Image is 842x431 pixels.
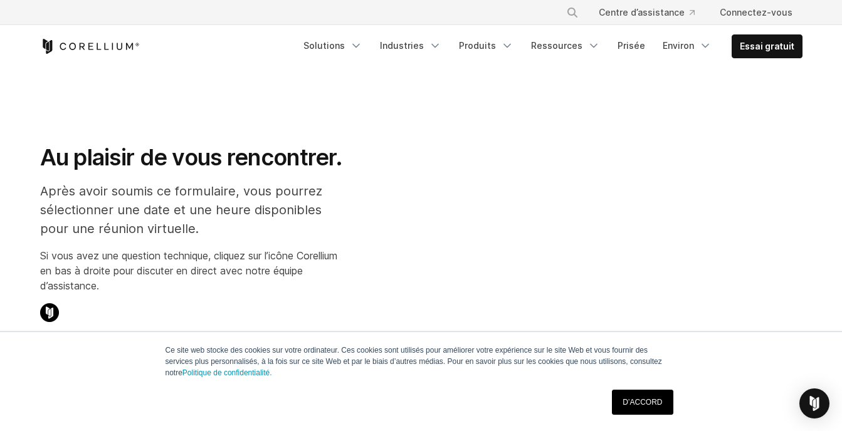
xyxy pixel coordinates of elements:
a: D’ACCORD [612,390,673,415]
p: Après avoir soumis ce formulaire, vous pourrez sélectionner une date et une heure disponibles pou... [40,182,343,238]
div: Navigation Menu [296,34,803,58]
font: Centre d’assistance [599,6,685,19]
img: Icône de chat Corellium [40,303,59,322]
a: Politique de confidentialité. [182,368,272,377]
font: Produits [459,39,496,52]
div: Ouvrez Intercom Messenger [799,388,829,418]
p: Si vous avez une question technique, cliquez sur l’icône Corellium en bas à droite pour discuter ... [40,248,343,293]
button: Rechercher [561,1,584,24]
font: Ressources [531,39,582,52]
font: Industries [380,39,424,52]
font: Solutions [303,39,345,52]
a: Prisée [610,34,653,57]
a: Essai gratuit [732,35,802,58]
p: Ce site web stocke des cookies sur votre ordinateur. Ces cookies sont utilisés pour améliorer vot... [166,345,677,378]
a: Connectez-vous [710,1,803,24]
font: Environ [663,39,694,52]
h1: Au plaisir de vous rencontrer. [40,143,343,172]
a: Maison Corellium [40,39,140,54]
div: Navigation Menu [551,1,803,24]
